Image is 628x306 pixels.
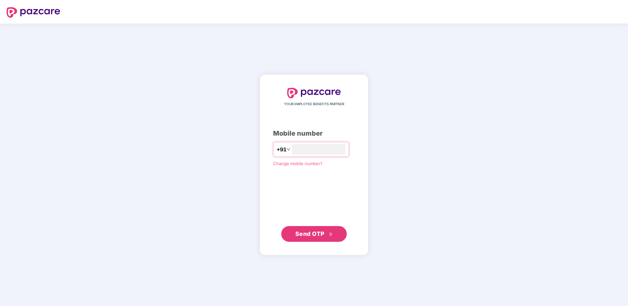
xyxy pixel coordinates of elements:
[273,128,355,139] div: Mobile number
[287,88,341,98] img: logo
[273,161,323,166] a: Change mobile number?
[295,230,324,237] span: Send OTP
[281,226,347,242] button: Send OTPdouble-right
[7,7,60,18] img: logo
[329,232,333,237] span: double-right
[277,145,286,154] span: +91
[284,102,344,107] span: YOUR EMPLOYEE BENEFITS PARTNER
[286,147,290,151] span: down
